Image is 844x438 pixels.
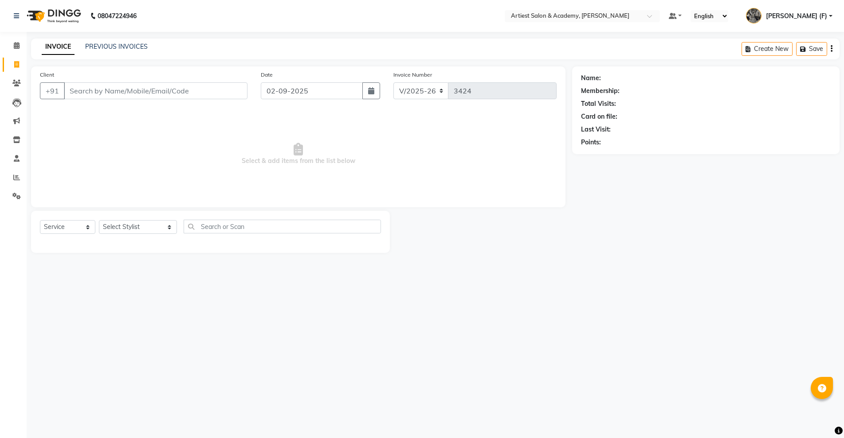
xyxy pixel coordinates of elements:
div: Points: [581,138,601,147]
div: Name: [581,74,601,83]
a: PREVIOUS INVOICES [85,43,148,50]
div: Total Visits: [581,99,616,109]
span: [PERSON_NAME] (F) [766,12,827,21]
a: INVOICE [42,39,75,55]
label: Date [261,71,273,79]
img: CHANCHAL (F) [746,8,762,23]
div: Last Visit: [581,125,611,134]
input: Search or Scan [184,220,381,233]
input: Search by Name/Mobile/Email/Code [64,82,247,99]
button: Save [796,42,827,56]
span: Select & add items from the list below [40,110,557,198]
label: Client [40,71,54,79]
div: Membership: [581,86,620,96]
div: Card on file: [581,112,617,121]
iframe: chat widget [807,403,835,429]
label: Invoice Number [393,71,432,79]
b: 08047224946 [98,4,137,28]
img: logo [23,4,83,28]
button: +91 [40,82,65,99]
button: Create New [742,42,793,56]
